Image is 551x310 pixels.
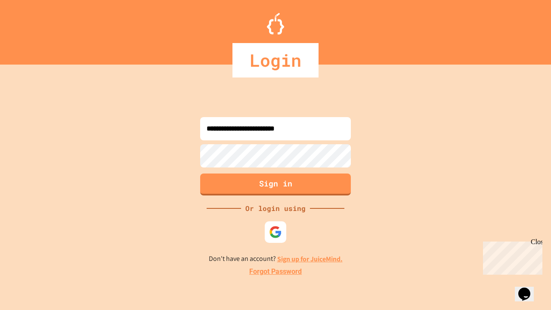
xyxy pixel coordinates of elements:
div: Chat with us now!Close [3,3,59,55]
iframe: chat widget [480,238,542,275]
div: Or login using [241,203,310,214]
a: Sign up for JuiceMind. [277,254,343,263]
p: Don't have an account? [209,254,343,264]
div: Login [232,43,319,77]
iframe: chat widget [515,276,542,301]
button: Sign in [200,174,351,195]
img: Logo.svg [267,13,284,34]
a: Forgot Password [249,267,302,277]
img: google-icon.svg [269,226,282,239]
